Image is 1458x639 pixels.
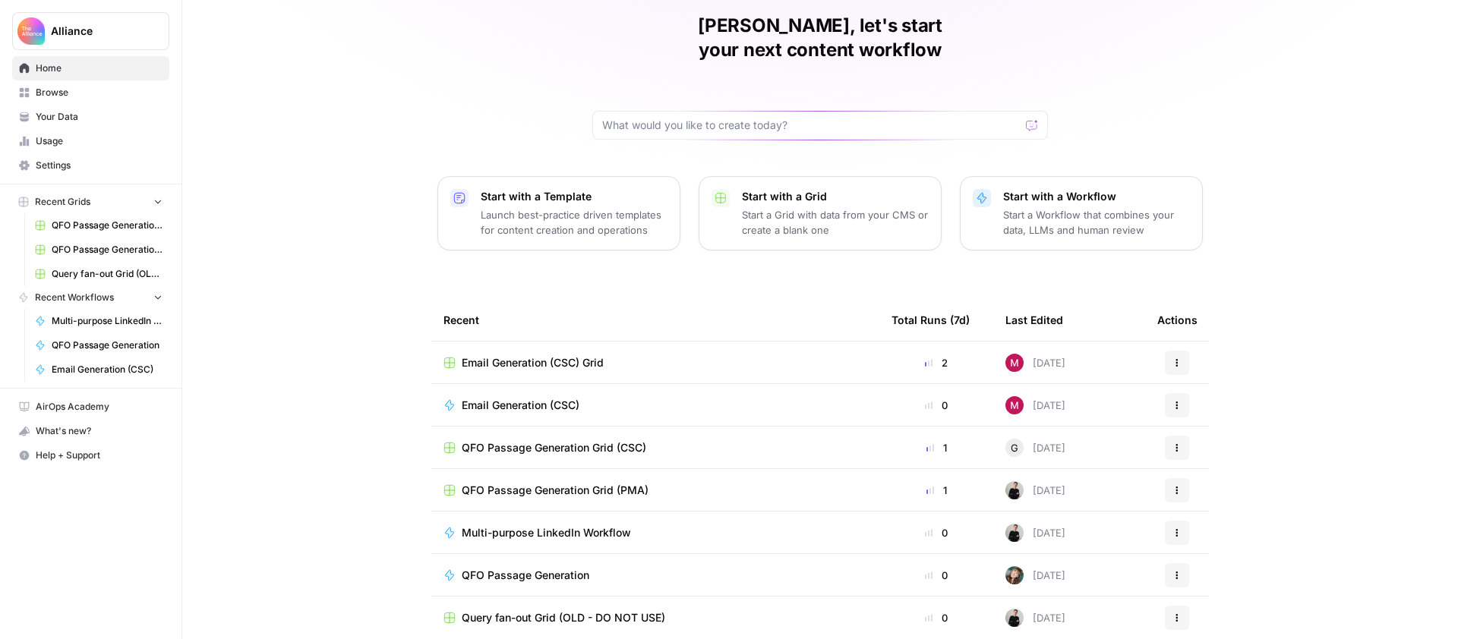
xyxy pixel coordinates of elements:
[35,291,114,304] span: Recent Workflows
[892,525,981,540] div: 0
[28,262,169,286] a: Query fan-out Grid (OLD - DO NOT USE)
[12,443,169,467] button: Help + Support
[17,17,45,45] img: Alliance Logo
[960,176,1203,250] button: Start with a WorkflowStart a Workflow that combines your data, LLMs and human review
[892,440,981,455] div: 1
[12,12,169,50] button: Workspace: Alliance
[52,267,163,281] span: Query fan-out Grid (OLD - DO NOT USE)
[892,355,981,370] div: 2
[462,568,589,583] span: QFO Passage Generation
[1005,481,1024,499] img: rzyuksnmva7rad5cmpd7k6b2ndco
[28,357,169,382] a: Email Generation (CSC)
[443,483,867,498] a: QFO Passage Generation Grid (PMA)
[1005,609,1024,627] img: rzyuksnmva7rad5cmpd7k6b2ndco
[1005,396,1024,414] img: zisfsfjavtjatavadd4sac4votan
[12,419,169,443] button: What's new?
[443,525,867,540] a: Multi-purpose LinkedIn Workflow
[1005,524,1024,542] img: rzyuksnmva7rad5cmpd7k6b2ndco
[12,190,169,213] button: Recent Grids
[52,363,163,376] span: Email Generation (CSC)
[462,610,665,625] span: Query fan-out Grid (OLD - DO NOT USE)
[443,355,867,370] a: Email Generation (CSC) Grid
[1157,299,1198,341] div: Actions
[1005,481,1065,499] div: [DATE]
[28,333,169,357] a: QFO Passage Generation
[892,299,970,341] div: Total Runs (7d)
[592,14,1048,62] h1: [PERSON_NAME], let's start your next content workflow
[1003,189,1190,204] p: Start with a Workflow
[443,299,867,341] div: Recent
[481,189,667,204] p: Start with a Template
[443,398,867,413] a: Email Generation (CSC)
[12,153,169,178] a: Settings
[1005,609,1065,627] div: [DATE]
[36,110,163,124] span: Your Data
[52,219,163,232] span: QFO Passage Generation Grid (CSC)
[52,338,163,352] span: QFO Passage Generation
[12,105,169,129] a: Your Data
[28,238,169,262] a: QFO Passage Generation Grid (PMA)
[892,398,981,413] div: 0
[28,213,169,238] a: QFO Passage Generation Grid (CSC)
[28,309,169,333] a: Multi-purpose LinkedIn Workflow
[1005,299,1063,341] div: Last Edited
[12,80,169,105] a: Browse
[892,610,981,625] div: 0
[36,449,163,462] span: Help + Support
[51,24,143,39] span: Alliance
[742,207,929,238] p: Start a Grid with data from your CMS or create a blank one
[892,568,981,583] div: 0
[462,355,604,370] span: Email Generation (CSC) Grid
[443,440,867,455] a: QFO Passage Generation Grid (CSC)
[892,483,981,498] div: 1
[12,286,169,309] button: Recent Workflows
[1005,566,1024,584] img: auytl9ei5tcnqodk4shm8exxpdku
[13,420,169,442] div: What's new?
[481,207,667,238] p: Launch best-practice driven templates for content creation and operations
[462,525,631,540] span: Multi-purpose LinkedIn Workflow
[1005,354,1065,372] div: [DATE]
[36,86,163,99] span: Browse
[12,129,169,153] a: Usage
[699,176,942,250] button: Start with a GridStart a Grid with data from your CMS or create a blank one
[1003,207,1190,238] p: Start a Workflow that combines your data, LLMs and human review
[1005,396,1065,414] div: [DATE]
[602,118,1020,133] input: What would you like to create today?
[1005,524,1065,542] div: [DATE]
[36,134,163,148] span: Usage
[742,189,929,204] p: Start with a Grid
[462,398,579,413] span: Email Generation (CSC)
[1005,354,1024,372] img: zisfsfjavtjatavadd4sac4votan
[36,61,163,75] span: Home
[1005,439,1065,457] div: [DATE]
[1011,440,1018,455] span: G
[462,440,646,455] span: QFO Passage Generation Grid (CSC)
[52,314,163,328] span: Multi-purpose LinkedIn Workflow
[52,243,163,257] span: QFO Passage Generation Grid (PMA)
[12,56,169,80] a: Home
[36,400,163,414] span: AirOps Academy
[462,483,649,498] span: QFO Passage Generation Grid (PMA)
[443,610,867,625] a: Query fan-out Grid (OLD - DO NOT USE)
[1005,566,1065,584] div: [DATE]
[443,568,867,583] a: QFO Passage Generation
[36,159,163,172] span: Settings
[35,195,90,209] span: Recent Grids
[437,176,680,250] button: Start with a TemplateLaunch best-practice driven templates for content creation and operations
[12,395,169,419] a: AirOps Academy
